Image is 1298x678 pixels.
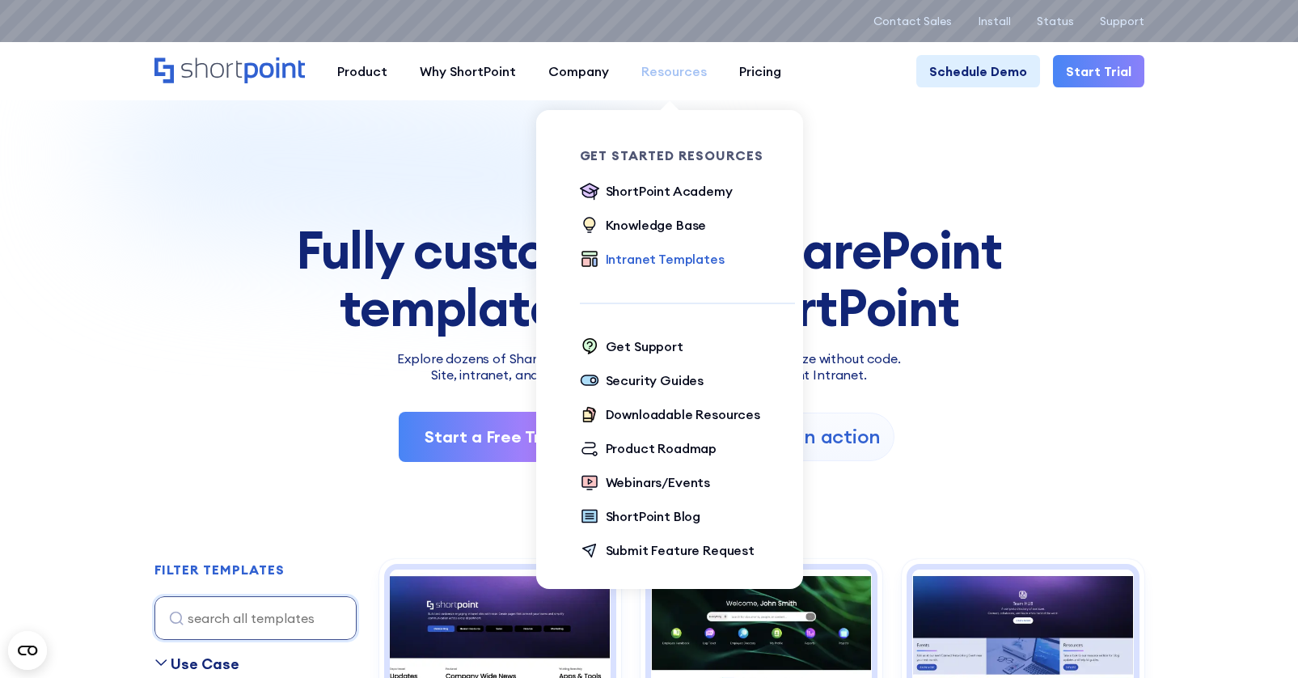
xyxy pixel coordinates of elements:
[154,222,1144,336] div: Fully customizable SharePoint templates with ShortPoint
[404,55,532,87] a: Why ShortPoint
[580,215,707,236] a: Knowledge Base
[580,337,683,358] a: Get Support
[1007,490,1298,678] iframe: Chat Widget
[399,412,586,462] a: Start a Free Trial
[321,55,404,87] a: Product
[580,439,717,460] a: Product Roadmap
[916,55,1040,87] a: Schedule Demo
[625,55,723,87] a: Resources
[154,596,357,640] input: search all templates
[978,15,1011,28] a: Install
[606,215,707,235] div: Knowledge Base
[739,61,781,81] div: Pricing
[1100,15,1144,28] a: Support
[154,184,1144,196] h1: SHAREPOINT TEMPLATES
[606,181,733,201] div: ShortPoint Academy
[548,61,609,81] div: Company
[337,61,387,81] div: Product
[580,405,760,426] a: Downloadable Resources
[580,149,795,162] div: Get Started Resources
[606,249,725,269] div: Intranet Templates
[723,55,797,87] a: Pricing
[171,653,239,675] div: Use Case
[532,55,625,87] a: Company
[606,472,711,492] div: Webinars/Events
[606,540,755,560] div: Submit Feature Request
[580,506,701,528] a: ShortPoint Blog
[606,405,760,424] div: Downloadable Resources
[154,368,1144,383] h2: Site, intranet, and page templates built for modern SharePoint Intranet.
[580,540,755,561] a: Submit Feature Request
[580,249,725,270] a: Intranet Templates
[154,349,1144,368] p: Explore dozens of SharePoint templates — install fast and customize without code.
[641,61,707,81] div: Resources
[580,371,704,392] a: Security Guides
[1037,15,1074,28] a: Status
[580,181,733,202] a: ShortPoint Academy
[606,439,717,458] div: Product Roadmap
[873,15,952,28] a: Contact Sales
[8,631,47,670] button: Open CMP widget
[154,57,305,85] a: Home
[606,371,704,390] div: Security Guides
[606,506,701,526] div: ShortPoint Blog
[154,563,285,576] div: FILTER TEMPLATES
[606,337,683,356] div: Get Support
[1053,55,1144,87] a: Start Trial
[420,61,516,81] div: Why ShortPoint
[580,472,711,494] a: Webinars/Events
